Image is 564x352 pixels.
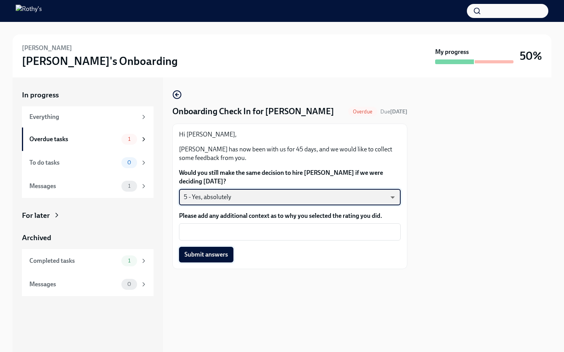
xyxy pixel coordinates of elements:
span: Submit answers [184,251,228,259]
div: Completed tasks [29,257,118,265]
h3: 50% [520,49,542,63]
span: 1 [123,183,135,189]
button: Submit answers [179,247,233,262]
div: 5 - Yes, absolutely [179,189,401,205]
label: Please add any additional context as to why you selected the rating you did. [179,212,401,220]
a: In progress [22,90,154,100]
div: To do tasks [29,158,118,167]
a: Completed tasks1 [22,249,154,273]
span: Due [380,108,407,115]
div: Messages [29,280,118,289]
strong: [DATE] [390,108,407,115]
span: 0 [123,160,136,165]
img: Rothy's [16,5,42,17]
h6: [PERSON_NAME] [22,44,72,52]
a: Everything [22,106,154,128]
a: Messages1 [22,174,154,198]
span: 1 [123,136,135,142]
a: Overdue tasks1 [22,128,154,151]
span: 1 [123,258,135,264]
span: 0 [123,281,136,287]
p: Hi [PERSON_NAME], [179,130,401,139]
a: Messages0 [22,273,154,296]
label: Would you still make the same decision to hire [PERSON_NAME] if we were deciding [DATE]? [179,169,401,186]
div: Everything [29,113,137,121]
span: Overdue [348,109,377,115]
span: October 11th, 2025 12:00 [380,108,407,115]
p: [PERSON_NAME] has now been with us for 45 days, and we would like to collect some feedback from you. [179,145,401,162]
a: Archived [22,233,154,243]
strong: My progress [435,48,469,56]
div: For later [22,210,50,221]
a: For later [22,210,154,221]
a: To do tasks0 [22,151,154,174]
h4: Onboarding Check In for [PERSON_NAME] [172,106,334,117]
div: Overdue tasks [29,135,118,144]
h3: [PERSON_NAME]'s Onboarding [22,54,178,68]
div: Messages [29,182,118,190]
